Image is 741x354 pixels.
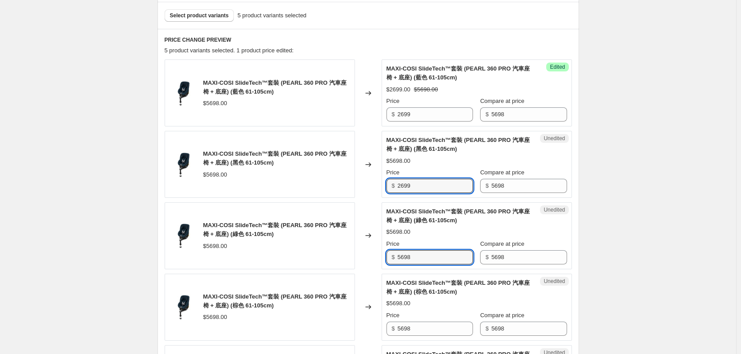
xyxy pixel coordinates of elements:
div: $5698.00 [386,157,410,165]
span: $ [392,182,395,189]
span: MAXI-COSI SlideTech™套裝 (PEARL 360 PRO 汽車座椅 + 底座) (綠色 61-105cm) [386,208,530,224]
span: $ [392,254,395,260]
span: Compare at price [480,312,524,319]
span: MAXI-COSI SlideTech™套裝 (PEARL 360 PRO 汽車座椅 + 底座) (棕色 61-105cm) [386,279,530,295]
img: MAXI-COSI_SlideTech_PEARL_360_PRO_80x.jpg [169,80,196,106]
span: Edited [550,63,565,71]
div: $5698.00 [386,228,410,236]
span: Unedited [544,135,565,142]
span: Compare at price [480,98,524,104]
div: $5698.00 [203,313,227,322]
span: Compare at price [480,240,524,247]
span: MAXI-COSI SlideTech™套裝 (PEARL 360 PRO 汽車座椅 + 底座) (棕色 61-105cm) [203,293,347,309]
span: $ [485,182,489,189]
img: MAXI-COSI_SlideTech_PEARL_360_PRO_80x.jpg [169,294,196,320]
span: Unedited [544,206,565,213]
img: MAXI-COSI_SlideTech_PEARL_360_PRO_80x.jpg [169,151,196,178]
div: $5698.00 [203,242,227,251]
div: $5698.00 [386,299,410,308]
div: $5698.00 [203,99,227,108]
strike: $5698.00 [414,85,438,94]
h6: PRICE CHANGE PREVIEW [165,36,572,43]
div: $2699.00 [386,85,410,94]
span: $ [485,111,489,118]
span: Price [386,169,400,176]
span: 5 product variants selected [237,11,306,20]
img: MAXI-COSI_SlideTech_PEARL_360_PRO_80x.jpg [169,222,196,249]
span: $ [485,325,489,332]
span: Unedited [544,278,565,285]
span: Price [386,240,400,247]
span: MAXI-COSI SlideTech™套裝 (PEARL 360 PRO 汽車座椅 + 底座) (黑色 61-105cm) [203,150,347,166]
span: Price [386,98,400,104]
span: Compare at price [480,169,524,176]
span: 5 product variants selected. 1 product price edited: [165,47,294,54]
span: Price [386,312,400,319]
span: MAXI-COSI SlideTech™套裝 (PEARL 360 PRO 汽車座椅 + 底座) (藍色 61-105cm) [386,65,530,81]
span: MAXI-COSI SlideTech™套裝 (PEARL 360 PRO 汽車座椅 + 底座) (藍色 61-105cm) [203,79,347,95]
span: MAXI-COSI SlideTech™套裝 (PEARL 360 PRO 汽車座椅 + 底座) (黑色 61-105cm) [386,137,530,152]
span: Select product variants [170,12,229,19]
span: $ [485,254,489,260]
div: $5698.00 [203,170,227,179]
span: MAXI-COSI SlideTech™套裝 (PEARL 360 PRO 汽車座椅 + 底座) (綠色 61-105cm) [203,222,347,237]
button: Select product variants [165,9,234,22]
span: $ [392,111,395,118]
span: $ [392,325,395,332]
